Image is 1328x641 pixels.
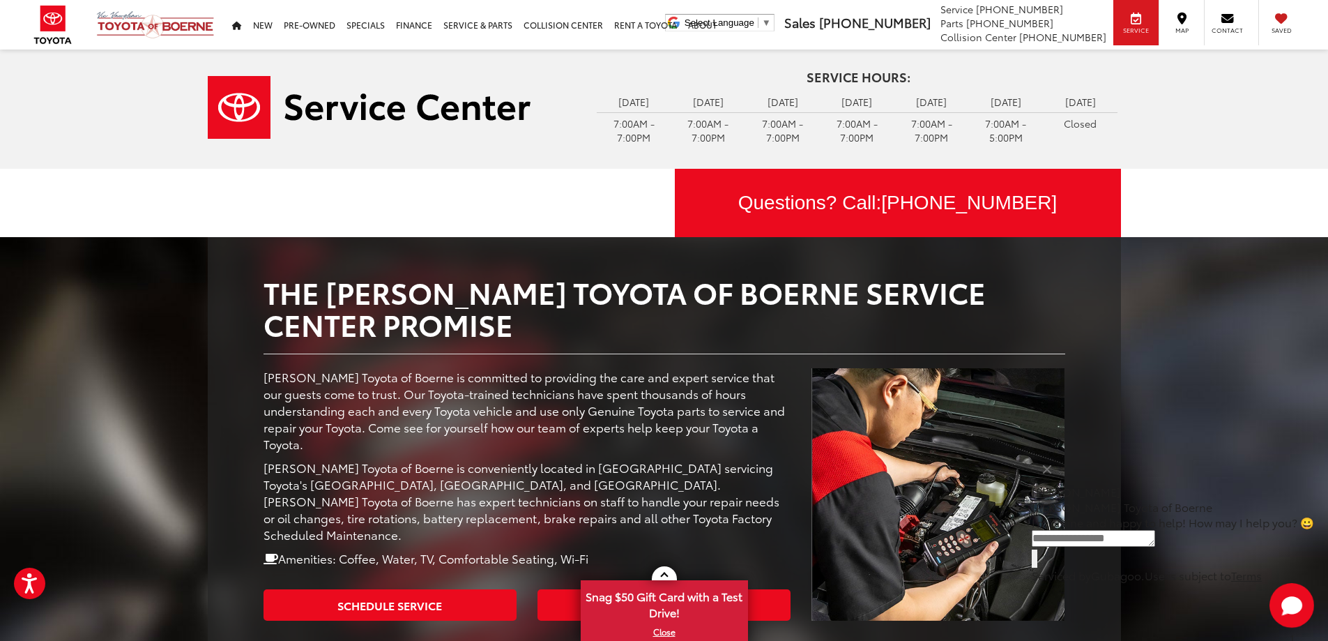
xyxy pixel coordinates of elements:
img: Service Center | Vic Vaughan Toyota of Boerne in Boerne TX [208,76,531,139]
td: 7:00AM - 7:00PM [745,112,820,148]
img: Service Center | Vic Vaughan Toyota of Boerne in Boerne TX [811,368,1064,621]
td: 7:00AM - 7:00PM [820,112,894,148]
a: Service Specials [537,589,791,621]
span: Sales [784,13,816,31]
h4: Service Hours: [597,70,1121,84]
p: [PERSON_NAME] Toyota of Boerne is conveniently located in [GEOGRAPHIC_DATA] servicing Toyota's [G... [264,459,791,543]
span: Select Language [685,17,754,28]
span: Service [1120,26,1152,35]
div: Questions? Call: [675,169,1121,237]
td: 7:00AM - 7:00PM [671,112,746,148]
span: ▼ [762,17,771,28]
span: [PHONE_NUMBER] [966,16,1053,30]
span: [PHONE_NUMBER] [819,13,931,31]
td: 7:00AM - 7:00PM [894,112,969,148]
button: Toggle Chat Window [1269,583,1314,628]
p: Amenities: Coffee, Water, TV, Comfortable Seating, Wi-Fi [264,550,791,566]
td: [DATE] [671,91,746,112]
svg: Start Chat [1269,583,1314,628]
td: [DATE] [597,91,671,112]
span: Service [940,2,973,16]
span: Map [1166,26,1197,35]
td: [DATE] [820,91,894,112]
img: Vic Vaughan Toyota of Boerne [96,10,215,39]
td: [DATE] [1043,91,1117,112]
span: [PHONE_NUMBER] [881,192,1057,213]
span: Saved [1266,26,1297,35]
td: [DATE] [894,91,969,112]
span: Contact [1212,26,1243,35]
td: Closed [1043,112,1117,134]
a: Questions? Call:[PHONE_NUMBER] [675,169,1121,237]
td: [DATE] [745,91,820,112]
span: Parts [940,16,963,30]
td: 7:00AM - 5:00PM [969,112,1044,148]
a: Select Language​ [685,17,771,28]
span: [PHONE_NUMBER] [976,2,1063,16]
p: [PERSON_NAME] Toyota of Boerne is committed to providing the care and expert service that our gue... [264,368,791,452]
td: 7:00AM - 7:00PM [597,112,671,148]
td: [DATE] [969,91,1044,112]
span: [PHONE_NUMBER] [1019,30,1106,44]
h2: The [PERSON_NAME] Toyota of Boerne Service Center Promise [264,276,1065,340]
span: Snag $50 Gift Card with a Test Drive! [582,582,747,624]
a: Service Center | Vic Vaughan Toyota of Boerne in Boerne TX [208,76,576,139]
span: Collision Center [940,30,1016,44]
a: Schedule Service [264,589,517,621]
